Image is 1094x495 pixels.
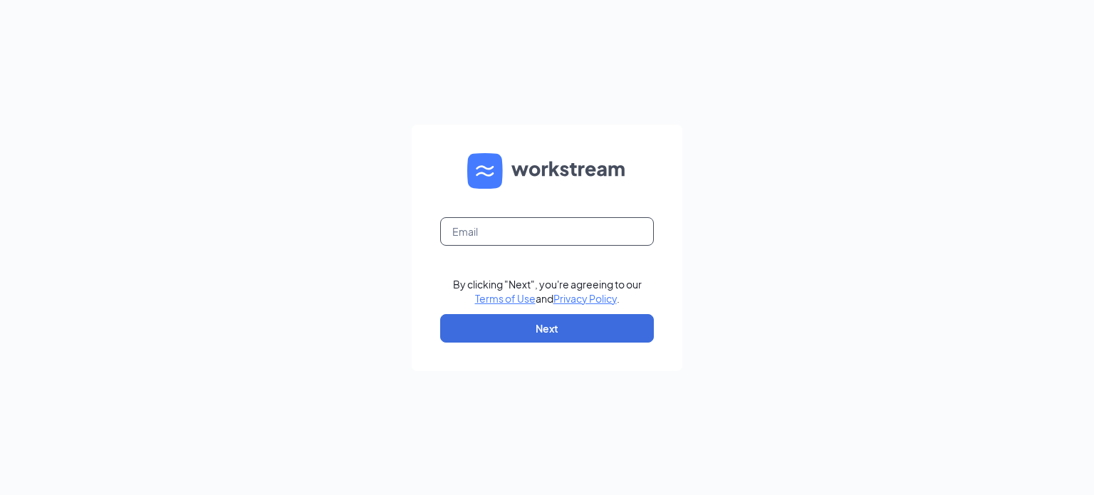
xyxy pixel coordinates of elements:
[475,292,536,305] a: Terms of Use
[553,292,617,305] a: Privacy Policy
[440,314,654,343] button: Next
[453,277,642,306] div: By clicking "Next", you're agreeing to our and .
[467,153,627,189] img: WS logo and Workstream text
[440,217,654,246] input: Email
